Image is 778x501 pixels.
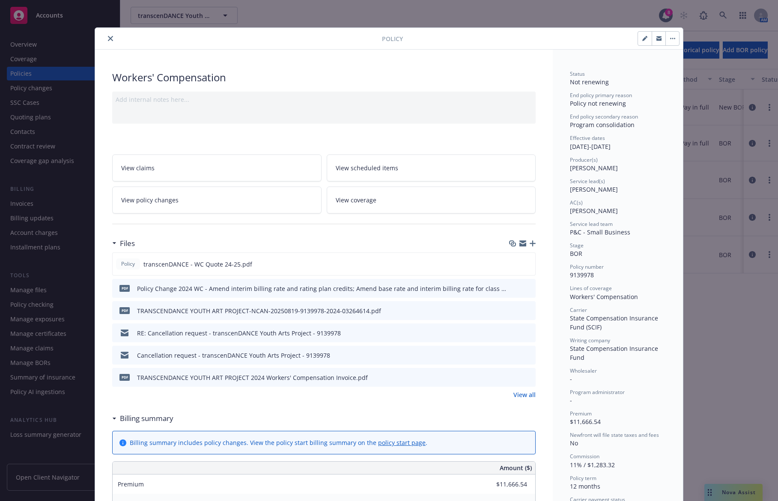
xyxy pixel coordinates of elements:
[511,306,518,315] button: download file
[570,292,666,301] div: Workers' Compensation
[570,410,592,417] span: Premium
[570,249,582,258] span: BOR
[570,344,660,362] span: State Compensation Insurance Fund
[143,260,252,269] span: transcenDANCE - WC Quote 24-25.pdf
[137,329,341,338] div: RE: Cancellation request - transcenDANCE Youth Arts Project - 9139978
[137,284,507,293] div: Policy Change 2024 WC - Amend interim billing rate and rating plan credits; Amend base rate and i...
[570,431,659,439] span: Newfront will file state taxes and fees
[112,154,322,181] a: View claims
[570,482,600,490] span: 12 months
[570,439,578,447] span: No
[510,260,517,269] button: download file
[327,154,536,181] a: View scheduled items
[570,396,572,404] span: -
[570,453,599,460] span: Commission
[137,306,381,315] div: TRANSCENDANCE YOUTH ART PROJECT-NCAN-20250819-9139978-2024-03264614.pdf
[120,413,173,424] h3: Billing summary
[112,70,536,85] div: Workers' Compensation
[570,70,585,77] span: Status
[524,260,532,269] button: preview file
[119,307,130,314] span: pdf
[570,99,626,107] span: Policy not renewing
[525,284,532,293] button: preview file
[570,121,635,129] span: Program consolidation
[570,242,584,249] span: Stage
[119,285,130,291] span: pdf
[570,207,618,215] span: [PERSON_NAME]
[525,306,532,315] button: preview file
[511,284,518,293] button: download file
[119,260,137,268] span: Policy
[570,78,609,86] span: Not renewing
[336,196,376,205] span: View coverage
[120,238,135,249] h3: Files
[570,337,610,344] span: Writing company
[570,285,612,292] span: Lines of coverage
[130,438,427,447] div: Billing summary includes policy changes. View the policy start billing summary on the .
[121,196,179,205] span: View policy changes
[513,390,536,399] a: View all
[112,413,173,424] div: Billing summary
[570,418,601,426] span: $11,666.54
[570,220,613,228] span: Service lead team
[118,480,144,488] span: Premium
[570,164,618,172] span: [PERSON_NAME]
[511,351,518,360] button: download file
[382,34,403,43] span: Policy
[570,92,632,99] span: End policy primary reason
[327,187,536,213] a: View coverage
[570,461,615,469] span: 11% / $1,283.32
[570,271,594,279] span: 9139978
[570,156,598,163] span: Producer(s)
[570,263,604,270] span: Policy number
[570,306,587,314] span: Carrier
[336,163,398,172] span: View scheduled items
[137,351,330,360] div: Cancellation request - transcenDANCE Youth Arts Project - 9139978
[112,238,135,249] div: Files
[525,373,532,382] button: preview file
[570,388,625,396] span: Program administrator
[477,478,532,491] input: 0.00
[137,373,368,382] div: TRANSCENDANCE YOUTH ART PROJECT 2024 Workers' Compensation Invoice.pdf
[570,113,638,120] span: End policy secondary reason
[570,185,618,193] span: [PERSON_NAME]
[525,351,532,360] button: preview file
[570,314,660,331] span: State Compensation Insurance Fund (SCIF)
[119,374,130,380] span: pdf
[570,228,630,236] span: P&C - Small Business
[570,375,572,383] span: -
[570,367,597,374] span: Wholesaler
[500,463,532,472] span: Amount ($)
[525,329,532,338] button: preview file
[121,163,155,172] span: View claims
[112,187,322,213] a: View policy changes
[105,33,116,44] button: close
[570,134,605,142] span: Effective dates
[570,199,583,206] span: AC(s)
[378,439,426,447] a: policy start page
[116,95,532,104] div: Add internal notes here...
[511,373,518,382] button: download file
[511,329,518,338] button: download file
[570,134,666,151] div: [DATE] - [DATE]
[570,178,605,185] span: Service lead(s)
[570,474,596,482] span: Policy term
